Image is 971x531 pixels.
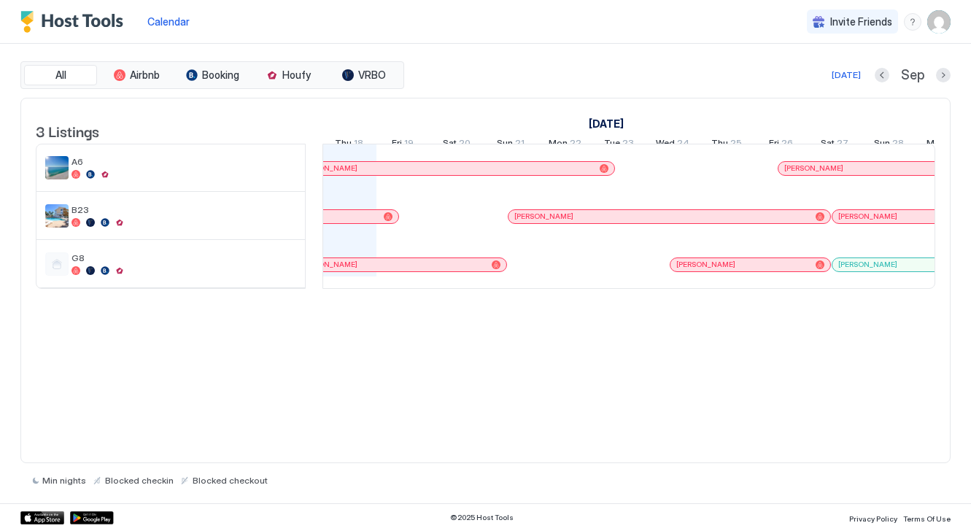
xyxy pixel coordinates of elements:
[252,65,325,85] button: Houfy
[570,137,581,152] span: 22
[832,69,861,82] div: [DATE]
[904,13,921,31] div: menu
[821,137,835,152] span: Sat
[829,66,863,84] button: [DATE]
[335,137,352,152] span: Thu
[711,137,728,152] span: Thu
[130,69,160,82] span: Airbnb
[585,113,627,134] a: September 3, 2025
[71,252,296,263] span: G8
[45,204,69,228] div: listing image
[331,134,367,155] a: September 18, 2025
[874,137,890,152] span: Sun
[493,134,528,155] a: September 21, 2025
[450,513,514,522] span: © 2025 Host Tools
[677,137,689,152] span: 24
[903,510,951,525] a: Terms Of Use
[176,65,249,85] button: Booking
[404,137,414,152] span: 19
[936,68,951,82] button: Next month
[781,137,793,152] span: 26
[20,11,130,33] a: Host Tools Logo
[765,134,797,155] a: September 26, 2025
[20,511,64,524] a: App Store
[926,137,945,152] span: Mon
[42,475,86,486] span: Min nights
[730,137,742,152] span: 25
[20,61,404,89] div: tab-group
[354,137,363,152] span: 18
[892,137,904,152] span: 28
[927,10,951,34] div: User profile
[71,204,296,215] span: B23
[497,137,513,152] span: Sun
[298,163,357,173] span: [PERSON_NAME]
[784,163,843,173] span: [PERSON_NAME]
[708,134,746,155] a: September 25, 2025
[147,15,190,28] span: Calendar
[604,137,620,152] span: Tue
[514,212,573,221] span: [PERSON_NAME]
[830,15,892,28] span: Invite Friends
[443,137,457,152] span: Sat
[71,156,296,167] span: A6
[358,69,386,82] span: VRBO
[392,137,402,152] span: Fri
[600,134,638,155] a: September 23, 2025
[328,65,401,85] button: VRBO
[515,137,525,152] span: 21
[923,134,963,155] a: September 29, 2025
[459,137,471,152] span: 20
[849,510,897,525] a: Privacy Policy
[549,137,568,152] span: Mon
[147,14,190,29] a: Calendar
[193,475,268,486] span: Blocked checkout
[24,65,97,85] button: All
[837,137,848,152] span: 27
[870,134,908,155] a: September 28, 2025
[769,137,779,152] span: Fri
[656,137,675,152] span: Wed
[901,67,924,84] span: Sep
[903,514,951,523] span: Terms Of Use
[36,120,99,142] span: 3 Listings
[838,260,897,269] span: [PERSON_NAME]
[388,134,417,155] a: September 19, 2025
[622,137,634,152] span: 23
[838,212,897,221] span: [PERSON_NAME]
[875,68,889,82] button: Previous month
[298,260,357,269] span: [PERSON_NAME]
[439,134,474,155] a: September 20, 2025
[676,260,735,269] span: [PERSON_NAME]
[105,475,174,486] span: Blocked checkin
[849,514,897,523] span: Privacy Policy
[100,65,173,85] button: Airbnb
[202,69,239,82] span: Booking
[652,134,693,155] a: September 24, 2025
[45,156,69,179] div: listing image
[55,69,66,82] span: All
[70,511,114,524] a: Google Play Store
[282,69,311,82] span: Houfy
[817,134,852,155] a: September 27, 2025
[545,134,585,155] a: September 22, 2025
